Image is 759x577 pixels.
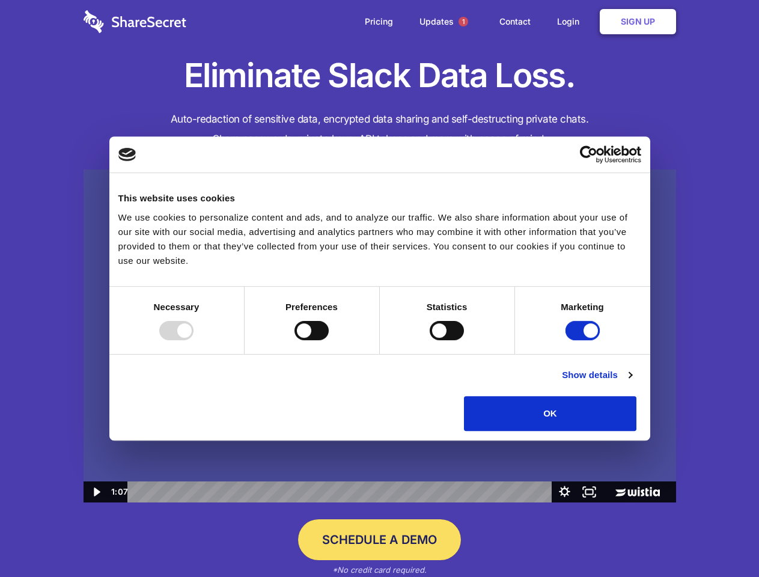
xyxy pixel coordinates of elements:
[137,481,546,502] div: Playbar
[118,191,641,206] div: This website uses cookies
[699,517,745,563] iframe: Drift Widget Chat Controller
[602,481,675,502] a: Wistia Logo -- Learn More
[118,148,136,161] img: logo
[84,10,186,33] img: logo-wordmark-white-trans-d4663122ce5f474addd5e946df7df03e33cb6a1c49d2221995e7729f52c070b2.svg
[353,3,405,40] a: Pricing
[459,17,468,26] span: 1
[464,396,636,431] button: OK
[545,3,597,40] a: Login
[561,302,604,312] strong: Marketing
[562,368,632,382] a: Show details
[298,519,461,560] a: Schedule a Demo
[536,145,641,163] a: Usercentrics Cookiebot - opens in a new window
[427,302,468,312] strong: Statistics
[154,302,200,312] strong: Necessary
[118,210,641,268] div: We use cookies to personalize content and ads, and to analyze our traffic. We also share informat...
[285,302,338,312] strong: Preferences
[487,3,543,40] a: Contact
[84,481,108,502] button: Play Video
[84,169,676,503] img: Sharesecret
[600,9,676,34] a: Sign Up
[84,54,676,97] h1: Eliminate Slack Data Loss.
[552,481,577,502] button: Show settings menu
[332,565,427,575] em: *No credit card required.
[577,481,602,502] button: Fullscreen
[84,109,676,149] h4: Auto-redaction of sensitive data, encrypted data sharing and self-destructing private chats. Shar...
